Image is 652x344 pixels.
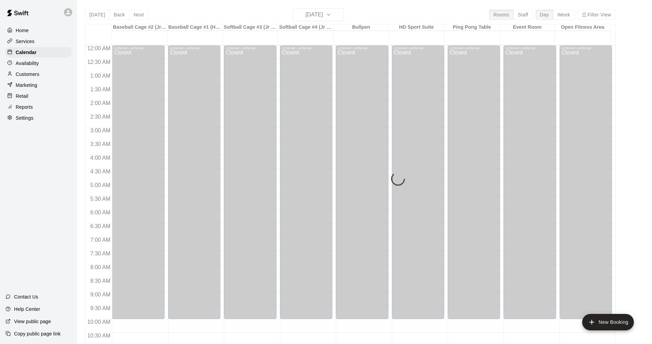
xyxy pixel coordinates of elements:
[16,38,35,45] p: Services
[89,223,112,229] span: 6:30 AM
[224,45,276,319] div: 12:00 AM – 10:00 AM: Closed
[392,45,444,319] div: 12:00 AM – 10:00 AM: Closed
[114,50,162,321] div: Closed
[170,47,218,50] div: 12:00 AM – 10:00 AM
[14,293,38,300] p: Contact Us
[450,47,498,50] div: 12:00 AM – 10:00 AM
[280,45,332,319] div: 12:00 AM – 10:00 AM: Closed
[86,59,112,65] span: 12:30 AM
[16,49,37,56] p: Calendar
[89,210,112,215] span: 6:00 AM
[89,292,112,297] span: 9:00 AM
[444,24,500,31] div: Ping Pong Table
[14,330,61,337] p: Copy public page link
[89,100,112,106] span: 2:00 AM
[582,314,634,330] button: add
[5,80,72,90] a: Marketing
[278,24,333,31] div: Softball Cage #4 (Jr Hack Attack)
[112,45,164,319] div: 12:00 AM – 10:00 AM: Closed
[16,93,28,100] p: Retail
[16,60,39,67] p: Availability
[5,47,72,57] a: Calendar
[86,333,112,339] span: 10:30 AM
[5,91,72,101] a: Retail
[89,128,112,133] span: 3:00 AM
[16,82,37,89] p: Marketing
[5,113,72,123] a: Settings
[5,36,72,47] a: Services
[506,47,554,50] div: 12:00 AM – 10:00 AM
[89,141,112,147] span: 3:30 AM
[89,169,112,174] span: 4:30 AM
[16,115,34,121] p: Settings
[333,24,389,31] div: Bullpen
[394,50,442,321] div: Closed
[167,24,223,31] div: Baseball Cage #1 (Hack Attack)
[89,237,112,243] span: 7:00 AM
[89,87,112,92] span: 1:30 AM
[14,318,51,325] p: View public page
[226,50,274,321] div: Closed
[223,24,278,31] div: Softball Cage #3 (Jr Hack Attack)
[89,155,112,161] span: 4:00 AM
[555,24,610,31] div: Open Fitness Area
[282,47,330,50] div: 12:00 AM – 10:00 AM
[5,58,72,68] a: Availability
[226,47,274,50] div: 12:00 AM – 10:00 AM
[86,319,112,325] span: 10:00 AM
[5,25,72,36] a: Home
[5,69,72,79] a: Customers
[560,45,612,319] div: 12:00 AM – 10:00 AM: Closed
[112,24,167,31] div: Baseball Cage #2 (Jr Hack Attack)
[450,50,498,321] div: Closed
[170,50,218,321] div: Closed
[114,47,162,50] div: 12:00 AM – 10:00 AM
[89,278,112,284] span: 8:30 AM
[500,24,555,31] div: Event Room
[394,47,442,50] div: 12:00 AM – 10:00 AM
[338,50,386,321] div: Closed
[89,251,112,256] span: 7:30 AM
[89,73,112,79] span: 1:00 AM
[16,27,29,34] p: Home
[16,104,33,110] p: Reports
[336,45,388,319] div: 12:00 AM – 10:00 AM: Closed
[89,182,112,188] span: 5:00 AM
[562,47,610,50] div: 12:00 AM – 10:00 AM
[562,50,610,321] div: Closed
[86,45,112,51] span: 12:00 AM
[168,45,220,319] div: 12:00 AM – 10:00 AM: Closed
[89,264,112,270] span: 8:00 AM
[338,47,386,50] div: 12:00 AM – 10:00 AM
[282,50,330,321] div: Closed
[16,71,39,78] p: Customers
[503,45,556,319] div: 12:00 AM – 10:00 AM: Closed
[89,305,112,311] span: 9:30 AM
[14,306,40,313] p: Help Center
[448,45,500,319] div: 12:00 AM – 10:00 AM: Closed
[89,196,112,202] span: 5:30 AM
[5,102,72,112] a: Reports
[506,50,554,321] div: Closed
[389,24,444,31] div: HD Sport Suite
[89,114,112,120] span: 2:30 AM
